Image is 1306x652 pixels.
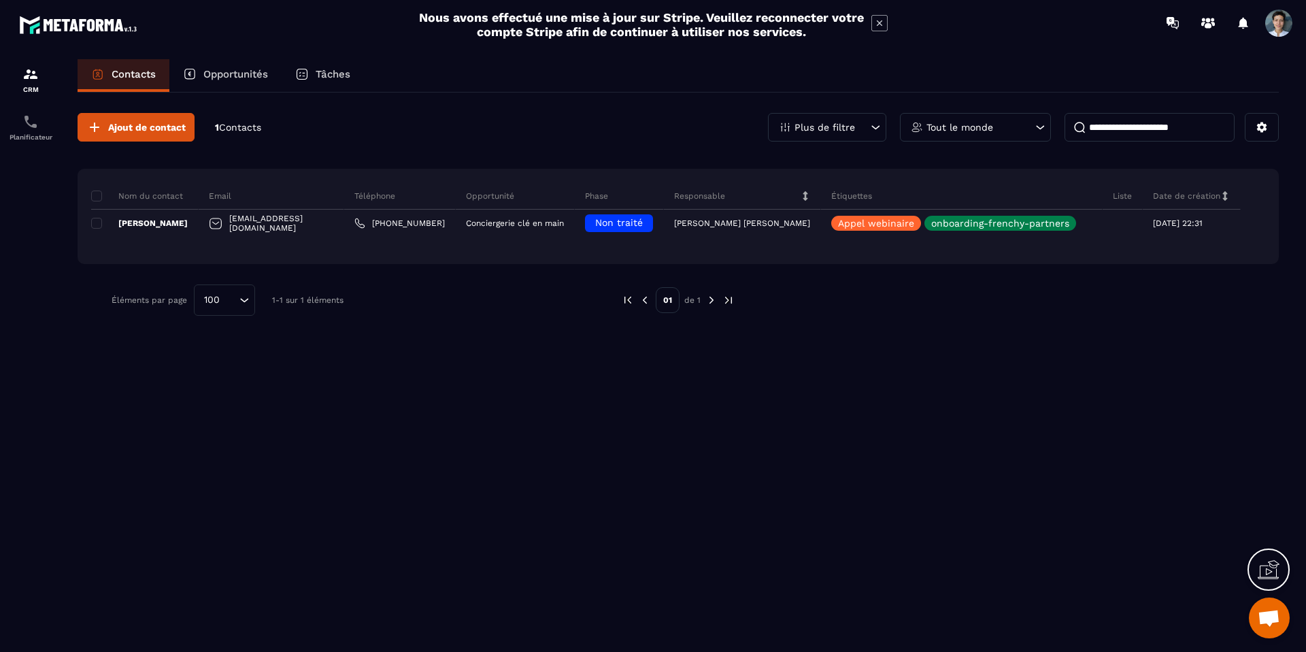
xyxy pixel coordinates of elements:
button: Ajout de contact [78,113,195,142]
p: Téléphone [354,191,395,201]
p: Tout le monde [926,123,993,132]
img: prev [639,294,651,306]
p: Email [209,191,231,201]
p: Éléments par page [112,295,187,305]
p: Date de création [1153,191,1220,201]
span: Ajout de contact [108,120,186,134]
p: 1-1 sur 1 éléments [272,295,344,305]
img: formation [22,66,39,82]
p: [DATE] 22:31 [1153,218,1203,228]
input: Search for option [224,293,236,308]
p: [PERSON_NAME] [PERSON_NAME] [674,218,810,228]
p: CRM [3,86,58,93]
p: Conciergerie clé en main [466,218,564,228]
a: Contacts [78,59,169,92]
p: Planificateur [3,133,58,141]
h2: Nous avons effectué une mise à jour sur Stripe. Veuillez reconnecter votre compte Stripe afin de ... [418,10,865,39]
a: Tâches [282,59,364,92]
img: logo [19,12,141,37]
p: onboarding-frenchy-partners [931,218,1069,228]
p: Plus de filtre [794,123,855,132]
p: Nom du contact [91,191,183,201]
p: 01 [656,287,680,313]
img: scheduler [22,114,39,130]
p: Opportunité [466,191,514,201]
p: 1 [215,121,261,134]
p: Étiquettes [831,191,872,201]
div: Ouvrir le chat [1249,598,1290,638]
img: next [722,294,735,306]
p: Phase [585,191,608,201]
p: Appel webinaire [838,218,914,228]
a: Opportunités [169,59,282,92]
p: de 1 [684,295,701,306]
a: formationformationCRM [3,56,58,103]
span: 100 [199,293,224,308]
p: [PERSON_NAME] [91,218,188,229]
p: Contacts [112,68,156,80]
a: [PHONE_NUMBER] [354,218,445,229]
p: Responsable [674,191,725,201]
img: prev [622,294,634,306]
span: Non traité [595,217,643,228]
img: next [705,294,718,306]
p: Opportunités [203,68,268,80]
p: Tâches [316,68,350,80]
div: Search for option [194,284,255,316]
p: Liste [1113,191,1132,201]
a: schedulerschedulerPlanificateur [3,103,58,151]
span: Contacts [219,122,261,133]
